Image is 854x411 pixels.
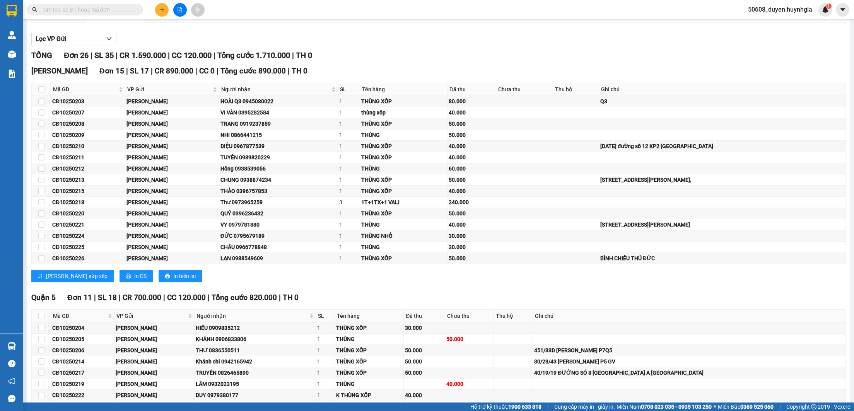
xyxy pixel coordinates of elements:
[339,187,359,195] div: 1
[449,187,495,195] div: 40.000
[116,391,193,399] div: [PERSON_NAME]
[52,187,124,195] div: CĐ10250215
[714,405,716,408] span: ⚪️
[317,335,333,343] div: 1
[220,164,336,173] div: Hồng 0938539056
[339,97,359,106] div: 1
[51,152,125,163] td: CĐ10250211
[336,346,402,355] div: THÙNG XỐP
[196,357,314,366] div: Khánh chi 0942165942
[116,380,193,388] div: [PERSON_NAME]
[116,335,193,343] div: [PERSON_NAME]
[361,108,446,117] div: thùng xốp
[155,67,193,75] span: CR 890.000
[292,67,307,75] span: TH 0
[494,310,533,322] th: Thu hộ
[405,391,444,399] div: 40.000
[172,51,212,60] span: CC 120.000
[126,198,218,206] div: [PERSON_NAME]
[53,85,117,94] span: Mã GD
[449,198,495,206] div: 240.000
[125,208,219,219] td: Cam Đức
[114,334,195,345] td: Cam Đức
[533,310,846,322] th: Ghi chú
[361,131,446,139] div: THÙNG
[116,346,193,355] div: [PERSON_NAME]
[8,395,15,402] span: message
[51,345,114,356] td: CĐ10250206
[718,402,774,411] span: Miền Bắc
[405,346,444,355] div: 50.000
[52,142,124,150] div: CĐ10250210
[8,360,15,367] span: question-circle
[534,357,844,366] div: 80/28/43 [PERSON_NAME] P5 GV
[43,5,134,14] input: Tìm tên, số ĐT hoặc mã đơn
[405,357,444,366] div: 50.000
[405,324,444,332] div: 30.000
[534,368,844,377] div: 40/19/19 ĐƯỜNG SÓ 8 [GEOGRAPHIC_DATA] A [GEOGRAPHIC_DATA]
[126,153,218,162] div: [PERSON_NAME]
[51,367,114,379] td: CĐ10250217
[196,335,314,343] div: KHÁNH 0906833806
[51,118,125,130] td: CĐ10250208
[52,357,113,366] div: CĐ10250214
[114,322,195,334] td: Cam Đức
[195,7,200,12] span: aim
[826,3,832,9] sup: 1
[339,254,359,263] div: 1
[449,176,495,184] div: 50.000
[361,97,446,106] div: THÙNG XỐP
[600,142,844,150] div: [DATE] đường số 12 KP2 [GEOGRAPHIC_DATA]
[283,293,299,302] span: TH 0
[123,293,161,302] span: CR 700.000
[51,230,125,242] td: CĐ10250224
[339,176,359,184] div: 1
[839,6,846,13] span: caret-down
[296,51,312,60] span: TH 0
[52,198,124,206] div: CĐ10250218
[51,379,114,390] td: CĐ10250219
[361,232,446,240] div: THÙNG NHỎ
[447,83,496,96] th: Đã thu
[317,324,333,332] div: 1
[449,97,495,106] div: 80.000
[125,253,219,264] td: Cam Đức
[316,310,335,322] th: SL
[116,368,193,377] div: [PERSON_NAME]
[361,220,446,229] div: THÙNG
[46,272,108,280] span: [PERSON_NAME] sắp xếp
[449,220,495,229] div: 40.000
[220,67,286,75] span: Tổng cước 890.000
[116,357,193,366] div: [PERSON_NAME]
[617,402,712,411] span: Miền Nam
[742,5,818,14] span: 50608_duyen.huynhgia
[120,51,166,60] span: CR 1.590.000
[91,51,92,60] span: |
[339,243,359,251] div: 1
[361,153,446,162] div: THÙNG XỐP
[51,141,125,152] td: CĐ10250210
[600,220,844,229] div: [STREET_ADDRESS][PERSON_NAME]
[125,96,219,107] td: Cam Đức
[449,108,495,117] div: 40.000
[470,402,541,411] span: Hỗ trợ kỹ thuật:
[126,220,218,229] div: [PERSON_NAME]
[114,356,195,367] td: Cam Đức
[449,131,495,139] div: 50.000
[600,97,844,106] div: Q3
[31,33,116,45] button: Lọc VP Gửi
[52,176,124,184] div: CĐ10250213
[125,242,219,253] td: Cam Đức
[52,346,113,355] div: CĐ10250206
[317,346,333,355] div: 1
[220,176,336,184] div: CHUNG 0938874234
[361,209,446,218] div: THÙNG XỐP
[196,391,314,399] div: DUY 0979380177
[151,67,153,75] span: |
[126,97,218,106] div: [PERSON_NAME]
[52,335,113,343] div: CĐ10250205
[196,324,314,332] div: HIẾU 0909835212
[8,377,15,385] span: notification
[8,50,16,58] img: warehouse-icon
[317,391,333,399] div: 1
